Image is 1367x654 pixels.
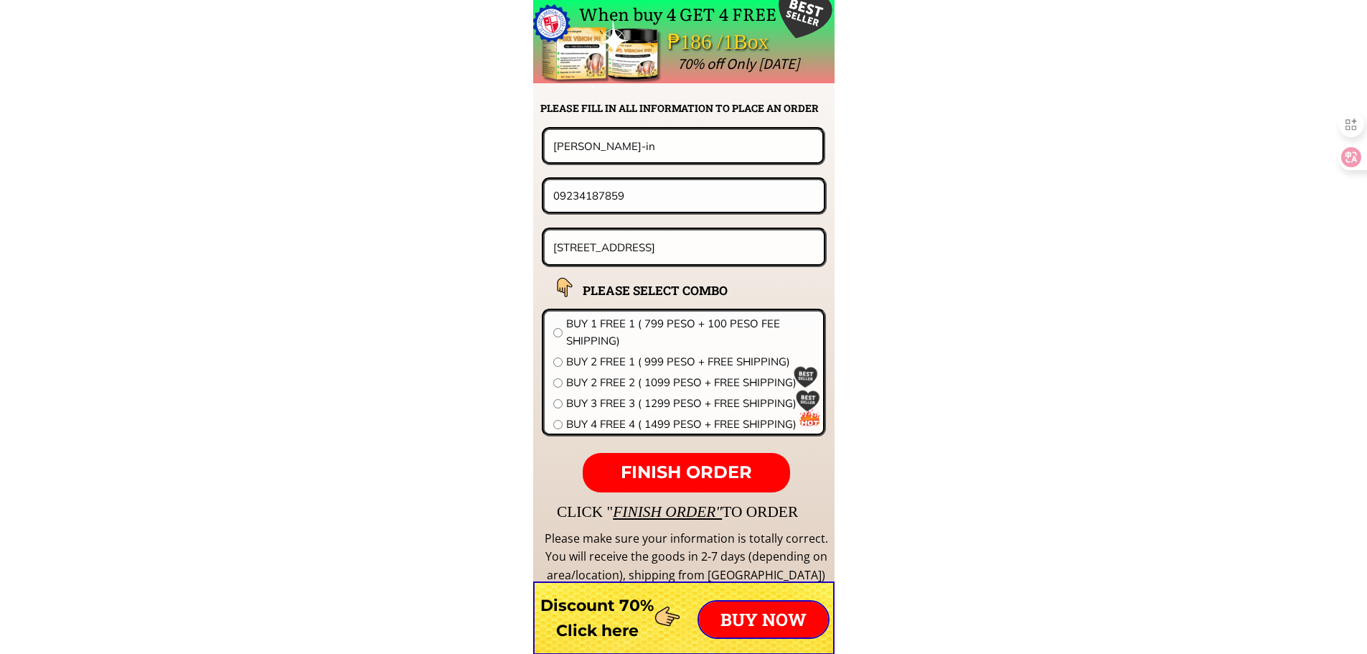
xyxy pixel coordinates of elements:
[550,180,819,211] input: Phone number
[613,503,722,520] span: FINISH ORDER"
[699,602,828,637] p: BUY NOW
[677,52,1120,76] div: 70% off Only [DATE]
[542,530,830,585] div: Please make sure your information is totally correct. You will receive the goods in 2-7 days (dep...
[621,462,752,482] span: FINISH ORDER
[583,281,764,300] h2: PLEASE SELECT COMBO
[667,25,809,59] div: ₱186 /1Box
[540,101,833,116] h2: PLEASE FILL IN ALL INFORMATION TO PLACE AN ORDER
[550,130,817,162] input: Your name
[566,416,814,433] span: BUY 4 FREE 4 ( 1499 PESO + FREE SHIPPING)
[557,500,1217,524] div: CLICK " TO ORDER
[550,230,819,264] input: Address
[533,593,662,643] h3: Discount 70% Click here
[566,315,814,350] span: BUY 1 FREE 1 ( 799 PESO + 100 PESO FEE SHIPPING)
[566,395,814,412] span: BUY 3 FREE 3 ( 1299 PESO + FREE SHIPPING)
[566,353,814,370] span: BUY 2 FREE 1 ( 999 PESO + FREE SHIPPING)
[566,374,814,391] span: BUY 2 FREE 2 ( 1099 PESO + FREE SHIPPING)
